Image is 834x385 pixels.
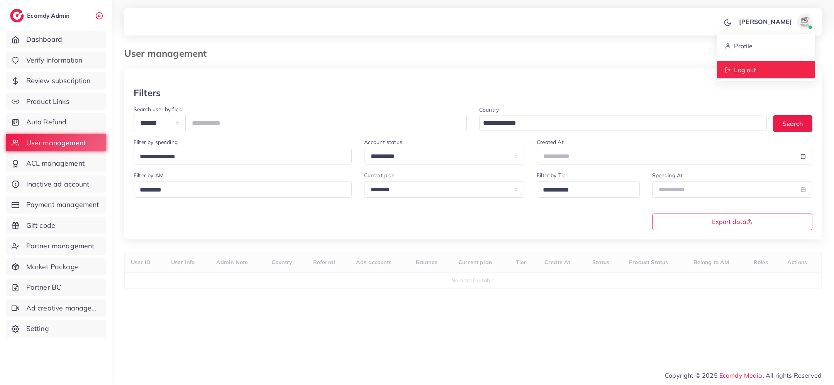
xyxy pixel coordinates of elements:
span: Market Package [26,262,79,272]
div: Search for option [134,181,352,198]
h3: Filters [134,87,161,98]
span: Copyright © 2025 [665,371,822,380]
p: [PERSON_NAME] [739,17,792,26]
span: Export data [712,219,753,225]
span: User management [26,138,86,148]
a: Market Package [6,258,106,276]
label: Filter by AM [134,171,164,179]
label: Current plan [364,171,395,179]
a: ACL management [6,154,106,172]
input: Search for option [137,151,342,163]
span: ACL management [26,158,85,168]
div: Search for option [479,115,767,131]
label: Created At [537,138,564,146]
span: Payment management [26,200,99,210]
span: Ad creative management [26,303,100,313]
a: logoEcomdy Admin [10,9,71,22]
label: Spending At [652,171,683,179]
img: avatar [797,14,812,29]
a: Gift code [6,217,106,234]
a: Payment management [6,196,106,214]
div: Search for option [134,148,352,165]
a: Dashboard [6,31,106,48]
span: Partner management [26,241,95,251]
a: Inactive ad account [6,175,106,193]
a: Ecomdy Media [719,371,763,379]
span: Inactive ad account [26,179,90,189]
span: Auto Refund [26,117,67,127]
label: Filter by spending [134,138,178,146]
a: Product Links [6,93,106,110]
span: Dashboard [26,34,62,44]
ul: [PERSON_NAME]avatar [717,34,815,82]
a: User management [6,134,106,152]
span: , All rights Reserved [763,371,822,380]
img: logo [10,9,24,22]
a: Setting [6,320,106,338]
span: Setting [26,324,49,334]
label: Country [479,106,499,114]
label: Filter by Tier [537,171,567,179]
a: Auto Refund [6,113,106,131]
span: Log out [734,65,756,75]
a: Ad creative management [6,299,106,317]
a: Verify information [6,51,106,69]
input: Search for option [540,184,629,196]
h2: Ecomdy Admin [27,12,71,19]
span: Product Links [26,97,69,107]
div: Search for option [537,181,639,198]
span: Verify information [26,55,83,65]
span: Profile [734,41,753,51]
label: Account status [364,138,402,146]
input: Search for option [137,184,342,196]
a: Partner BC [6,278,106,296]
a: [PERSON_NAME]avatar [735,14,815,29]
span: Partner BC [26,282,61,292]
input: Search for option [480,117,757,129]
span: Gift code [26,220,55,231]
a: Review subscription [6,72,106,90]
h3: User management [124,48,213,59]
span: Review subscription [26,76,91,86]
label: Search user by field [134,105,183,113]
button: Search [773,115,812,132]
a: Partner management [6,237,106,255]
button: Export data [652,214,813,230]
